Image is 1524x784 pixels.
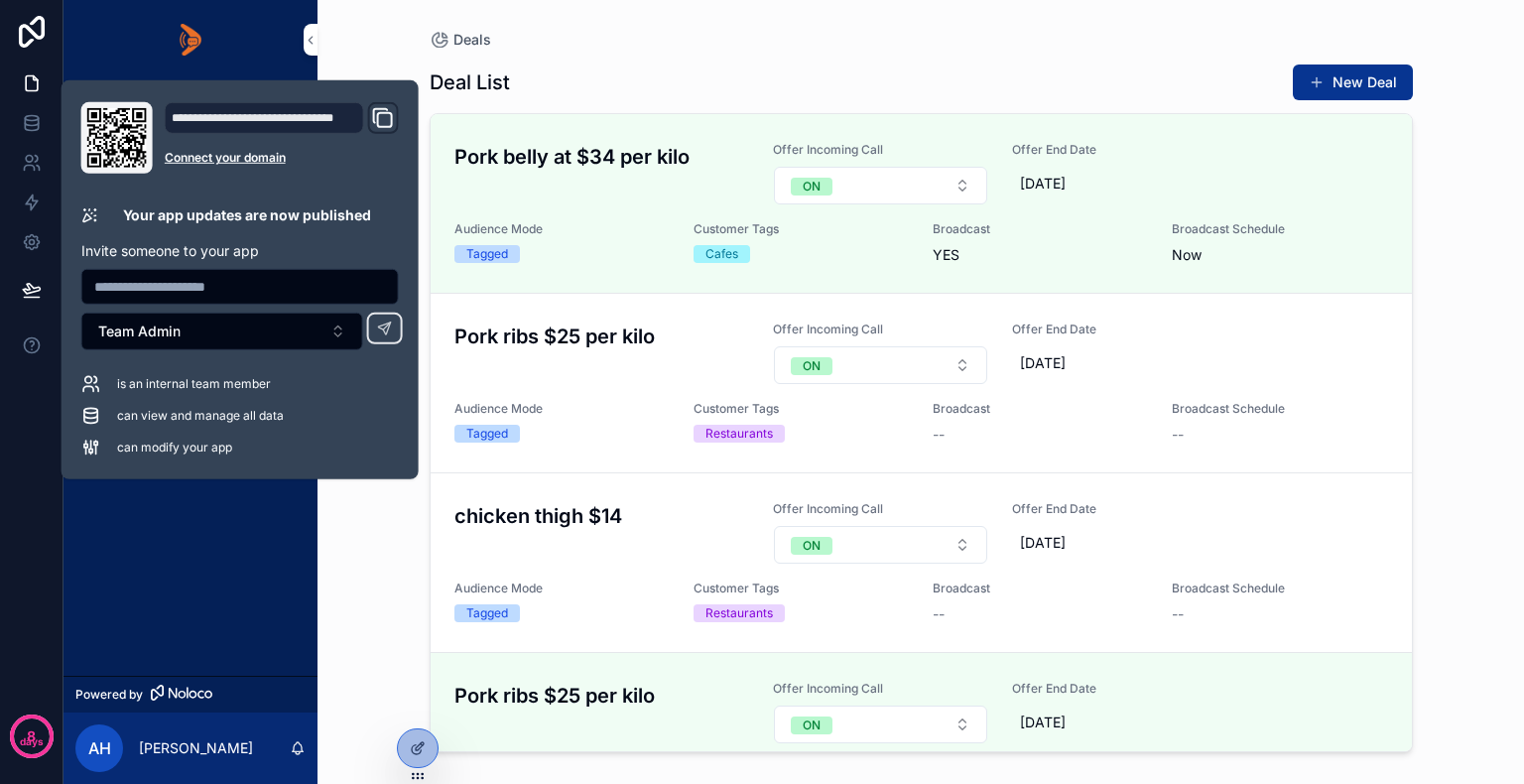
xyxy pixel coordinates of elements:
button: Select Button [774,526,987,564]
span: Offer Incoming Call [773,681,988,697]
div: Tagged [466,245,508,263]
div: Cafes [705,245,738,263]
span: can modify your app [117,440,232,456]
span: Audience Mode [454,401,670,417]
span: [DATE] [1020,174,1219,194]
span: Offer End Date [1012,322,1227,337]
span: Audience Mode [454,221,670,237]
p: days [20,734,44,750]
span: Offer End Date [1012,681,1227,697]
div: ON [803,537,821,555]
span: Offer Incoming Call [773,142,988,158]
div: Restaurants [705,425,773,443]
span: Team Admin [98,322,181,341]
p: [PERSON_NAME] [139,738,253,758]
span: is an internal team member [117,376,271,392]
span: AH [88,736,111,760]
p: Invite someone to your app [81,241,399,261]
div: scrollable content [63,79,317,472]
span: -- [1172,604,1184,624]
span: Broadcast Schedule [1172,221,1387,237]
span: -- [933,425,945,445]
span: Broadcast [933,221,1148,237]
span: Broadcast [933,401,1148,417]
a: Pork ribs $25 per kiloOffer Incoming CallSelect ButtonOffer End Date[DATE]Audience ModeTaggedCust... [431,294,1412,473]
span: Broadcast Schedule [1172,401,1387,417]
div: ON [803,717,821,734]
p: 8 [27,726,36,746]
span: Deals [453,30,491,50]
span: [DATE] [1020,713,1219,732]
h3: Pork belly at $34 per kilo [454,142,750,172]
span: Offer End Date [1012,142,1227,158]
span: [DATE] [1020,533,1219,553]
p: Your app updates are now published [123,205,371,225]
span: Now [1172,245,1387,265]
a: Connect your domain [165,150,399,166]
div: Tagged [466,604,508,622]
div: ON [803,178,821,196]
button: Select Button [774,706,987,743]
span: Broadcast [933,581,1148,596]
span: YES [933,245,1148,265]
button: Select Button [774,167,987,204]
span: [DATE] [1020,353,1219,373]
span: Customer Tags [694,221,909,237]
span: Offer Incoming Call [773,501,988,517]
span: Offer End Date [1012,501,1227,517]
span: Customer Tags [694,401,909,417]
img: App logo [180,24,201,56]
span: Customer Tags [694,581,909,596]
h3: chicken thigh $14 [454,501,750,531]
h3: Pork ribs $25 per kilo [454,322,750,351]
span: Broadcast Schedule [1172,581,1387,596]
div: Domain and Custom Link [165,102,399,174]
button: New Deal [1293,65,1413,100]
h3: Pork ribs $25 per kilo [454,681,750,711]
a: Deals [430,30,491,50]
h1: Deal List [430,68,510,96]
div: Tagged [466,425,508,443]
span: can view and manage all data [117,408,284,424]
span: Offer Incoming Call [773,322,988,337]
div: Restaurants [705,604,773,622]
a: Pork belly at $34 per kiloOffer Incoming CallSelect ButtonOffer End Date[DATE]Audience ModeTagged... [431,114,1412,294]
a: chicken thigh $14Offer Incoming CallSelect ButtonOffer End Date[DATE]Audience ModeTaggedCustomer ... [431,473,1412,653]
a: Powered by [63,676,317,713]
button: Select Button [774,346,987,384]
span: Powered by [75,687,143,703]
div: ON [803,357,821,375]
span: -- [933,604,945,624]
span: -- [1172,425,1184,445]
button: Select Button [81,313,363,350]
span: Audience Mode [454,581,670,596]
